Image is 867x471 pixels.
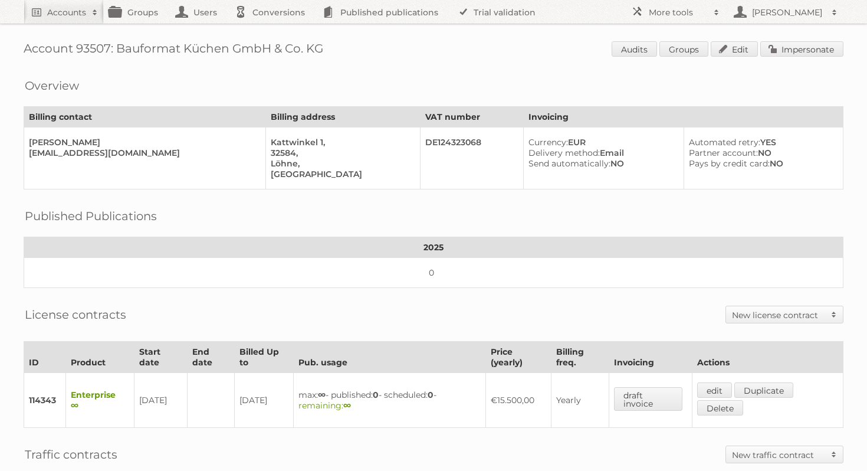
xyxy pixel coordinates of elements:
[420,127,523,189] td: DE124323068
[692,342,843,373] th: Actions
[528,158,610,169] span: Send automatically:
[24,41,843,59] h1: Account 93507: Bauformat Küchen GmbH & Co. KG
[732,449,825,461] h2: New traffic contract
[24,258,843,288] td: 0
[689,137,833,148] div: YES
[825,306,843,323] span: Toggle
[760,41,843,57] a: Impersonate
[697,382,732,398] a: edit
[528,148,600,158] span: Delivery method:
[271,169,410,179] div: [GEOGRAPHIC_DATA]
[551,342,609,373] th: Billing freq.
[428,390,433,400] strong: 0
[24,373,66,428] td: 114343
[523,107,843,127] th: Invoicing
[689,137,760,148] span: Automated retry:
[134,373,187,428] td: [DATE]
[298,400,351,411] span: remaining:
[29,148,256,158] div: [EMAIL_ADDRESS][DOMAIN_NAME]
[25,77,79,94] h2: Overview
[689,158,833,169] div: NO
[25,306,126,323] h2: License contracts
[265,107,420,127] th: Billing address
[294,373,486,428] td: max: - published: - scheduled: -
[732,309,825,321] h2: New license contract
[697,400,743,416] a: Delete
[528,158,675,169] div: NO
[749,6,826,18] h2: [PERSON_NAME]
[134,342,187,373] th: Start date
[528,137,568,148] span: Currency:
[318,390,326,400] strong: ∞
[24,237,843,258] th: 2025
[614,387,682,411] a: draft invoice
[271,158,410,169] div: Löhne,
[271,137,410,148] div: Kattwinkel 1,
[66,373,134,428] td: Enterprise ∞
[711,41,758,57] a: Edit
[235,373,294,428] td: [DATE]
[29,137,256,148] div: [PERSON_NAME]
[373,390,379,400] strong: 0
[609,342,692,373] th: Invoicing
[689,148,758,158] span: Partner account:
[343,400,351,411] strong: ∞
[294,342,486,373] th: Pub. usage
[66,342,134,373] th: Product
[689,148,833,158] div: NO
[726,306,843,323] a: New license contract
[726,446,843,463] a: New traffic contract
[528,148,675,158] div: Email
[187,342,235,373] th: End date
[485,373,551,428] td: €15.500,00
[551,373,609,428] td: Yearly
[528,137,675,148] div: EUR
[485,342,551,373] th: Price (yearly)
[271,148,410,158] div: 32584,
[47,6,86,18] h2: Accounts
[25,446,117,463] h2: Traffic contracts
[825,446,843,463] span: Toggle
[25,207,157,225] h2: Published Publications
[734,382,793,398] a: Duplicate
[24,107,266,127] th: Billing contact
[649,6,708,18] h2: More tools
[612,41,657,57] a: Audits
[24,342,66,373] th: ID
[235,342,294,373] th: Billed Up to
[420,107,523,127] th: VAT number
[659,41,708,57] a: Groups
[689,158,770,169] span: Pays by credit card:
